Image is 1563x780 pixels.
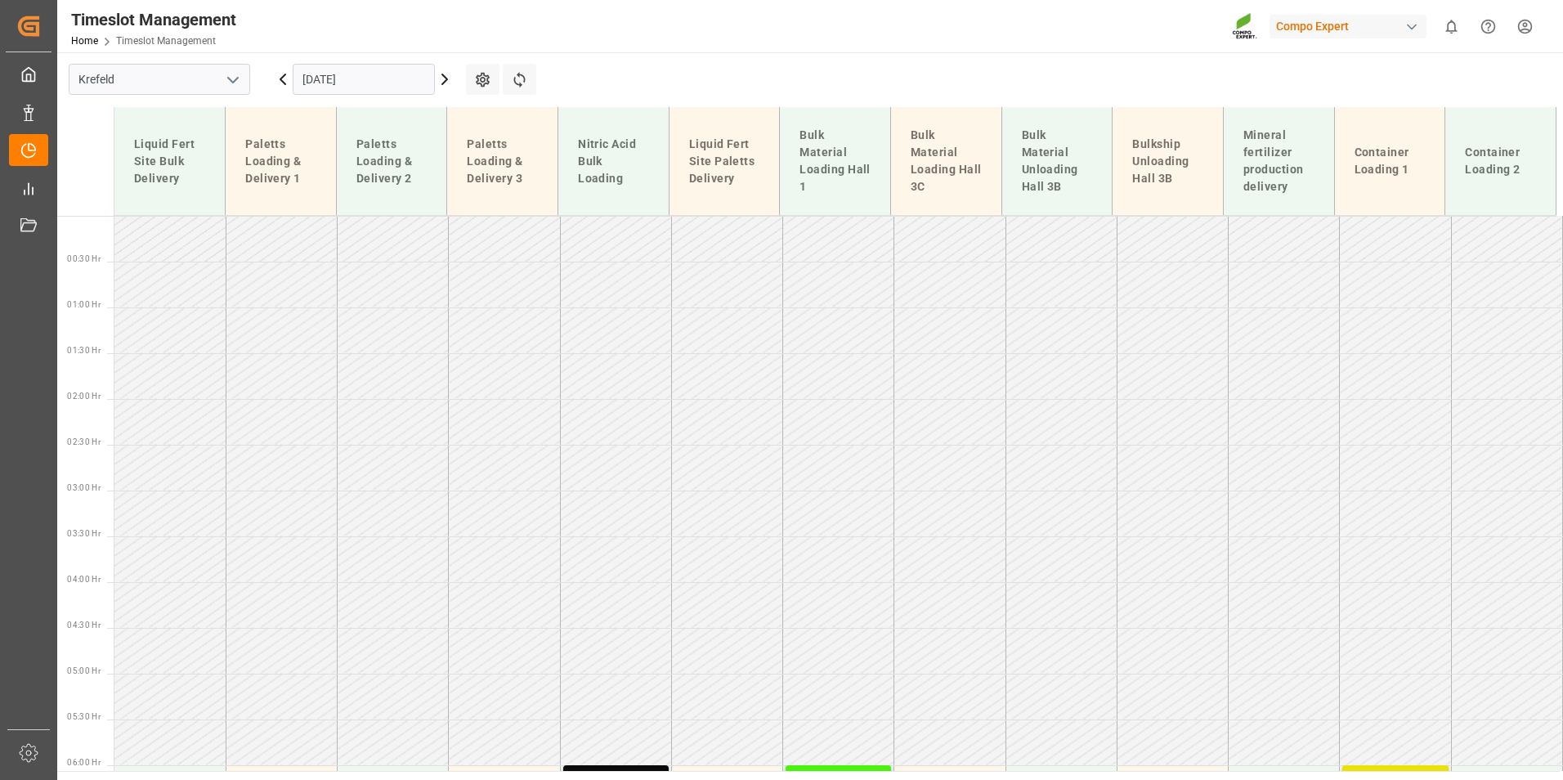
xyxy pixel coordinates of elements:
[1470,8,1507,45] button: Help Center
[1126,129,1210,194] div: Bulkship Unloading Hall 3B
[350,129,434,194] div: Paletts Loading & Delivery 2
[67,346,101,355] span: 01:30 Hr
[904,120,988,202] div: Bulk Material Loading Hall 3C
[1232,12,1258,41] img: Screenshot%202023-09-29%20at%2010.02.21.png_1712312052.png
[69,64,250,95] input: Type to search/select
[1237,120,1321,202] div: Mineral fertilizer production delivery
[67,483,101,492] span: 03:00 Hr
[71,35,98,47] a: Home
[67,666,101,675] span: 05:00 Hr
[67,712,101,721] span: 05:30 Hr
[1433,8,1470,45] button: show 0 new notifications
[239,129,323,194] div: Paletts Loading & Delivery 1
[67,575,101,584] span: 04:00 Hr
[793,120,877,202] div: Bulk Material Loading Hall 1
[67,254,101,263] span: 00:30 Hr
[1015,120,1099,202] div: Bulk Material Unloading Hall 3B
[67,758,101,767] span: 06:00 Hr
[67,300,101,309] span: 01:00 Hr
[683,129,767,194] div: Liquid Fert Site Paletts Delivery
[1270,15,1426,38] div: Compo Expert
[128,129,212,194] div: Liquid Fert Site Bulk Delivery
[67,529,101,538] span: 03:30 Hr
[67,392,101,401] span: 02:00 Hr
[571,129,656,194] div: Nitric Acid Bulk Loading
[67,621,101,630] span: 04:30 Hr
[220,67,244,92] button: open menu
[71,7,236,32] div: Timeslot Management
[1458,137,1543,185] div: Container Loading 2
[67,437,101,446] span: 02:30 Hr
[293,64,435,95] input: DD.MM.YYYY
[1348,137,1432,185] div: Container Loading 1
[1270,11,1433,42] button: Compo Expert
[460,129,544,194] div: Paletts Loading & Delivery 3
